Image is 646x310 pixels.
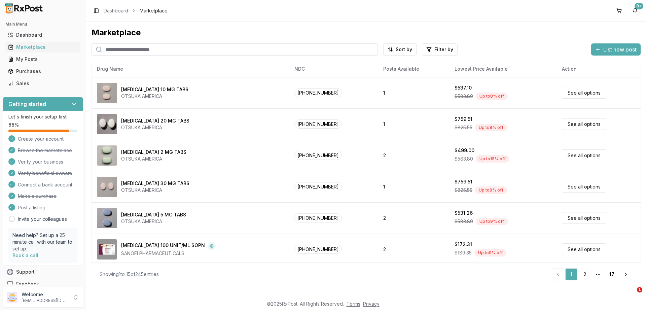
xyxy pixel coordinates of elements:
[5,53,80,65] a: My Posts
[18,170,72,177] span: Verify beneficial owners
[97,208,117,228] img: Abilify 5 MG TABS
[18,204,45,211] span: Post a listing
[18,193,57,200] span: Make a purchase
[289,61,378,77] th: NDC
[455,124,472,131] span: $825.55
[378,171,449,202] td: 1
[455,116,472,123] div: $759.51
[565,268,577,280] a: 1
[455,249,472,256] span: $189.35
[455,93,473,100] span: $583.80
[97,177,117,197] img: Abilify 30 MG TABS
[637,287,642,292] span: 1
[5,65,80,77] a: Purchases
[5,41,80,53] a: Marketplace
[455,147,474,154] div: $499.00
[18,159,63,165] span: Verify your business
[8,80,78,87] div: Sales
[378,77,449,108] td: 1
[22,298,68,303] p: [EMAIL_ADDRESS][DOMAIN_NAME]
[591,47,641,54] a: List new post
[104,7,128,14] a: Dashboard
[455,156,473,162] span: $583.80
[606,268,618,280] a: 17
[294,119,342,129] span: [PHONE_NUMBER]
[294,245,342,254] span: [PHONE_NUMBER]
[7,292,17,303] img: User avatar
[455,218,473,225] span: $583.80
[8,44,78,50] div: Marketplace
[121,218,186,225] div: OTSUKA AMERICA
[8,68,78,75] div: Purchases
[121,117,189,124] div: [MEDICAL_DATA] 20 MG TABS
[8,122,19,128] span: 88 %
[121,242,205,250] div: [MEDICAL_DATA] 100 UNIT/ML SOPN
[562,149,606,161] a: See all options
[121,93,188,100] div: OTSUKA AMERICA
[476,155,509,163] div: Up to 15 % off
[562,212,606,224] a: See all options
[12,252,38,258] a: Book a call
[294,213,342,222] span: [PHONE_NUMBER]
[18,136,64,142] span: Create your account
[97,239,117,260] img: Admelog SoloStar 100 UNIT/ML SOPN
[3,30,83,40] button: Dashboard
[3,278,83,290] button: Feedback
[16,281,39,287] span: Feedback
[557,61,641,77] th: Action
[121,124,189,131] div: OTSUKA AMERICA
[449,61,557,77] th: Lowest Price Available
[3,78,83,89] button: Sales
[97,114,117,134] img: Abilify 20 MG TABS
[455,241,472,248] div: $172.31
[100,271,159,278] div: Showing 1 to 15 of 245 entries
[552,268,633,280] nav: pagination
[121,86,188,93] div: [MEDICAL_DATA] 10 MG TABS
[18,216,67,222] a: Invite your colleagues
[562,118,606,130] a: See all options
[12,232,73,252] p: Need help? Set up a 25 minute call with our team to set up.
[623,287,639,303] iframe: Intercom live chat
[396,46,412,53] span: Sort by
[294,88,342,97] span: [PHONE_NUMBER]
[562,87,606,99] a: See all options
[294,182,342,191] span: [PHONE_NUMBER]
[378,108,449,140] td: 1
[8,32,78,38] div: Dashboard
[378,61,449,77] th: Posts Available
[3,266,83,278] button: Support
[97,145,117,166] img: Abilify 2 MG TABS
[5,22,80,27] h2: Main Menu
[579,268,591,280] a: 2
[92,61,289,77] th: Drug Name
[455,187,472,194] span: $825.55
[474,249,506,256] div: Up to 9 % off
[363,301,380,307] a: Privacy
[475,124,507,131] div: Up to 8 % off
[22,291,68,298] p: Welcome
[383,43,417,56] button: Sort by
[121,211,186,218] div: [MEDICAL_DATA] 5 MG TABS
[5,77,80,90] a: Sales
[8,100,46,108] h3: Getting started
[8,56,78,63] div: My Posts
[630,5,641,16] button: 9+
[18,181,72,188] span: Connect a bank account
[121,250,216,257] div: SANOFI PHARMACEUTICALS
[635,3,643,9] div: 9+
[562,243,606,255] a: See all options
[294,151,342,160] span: [PHONE_NUMBER]
[121,149,186,156] div: [MEDICAL_DATA] 2 MG TABS
[378,202,449,234] td: 2
[475,186,507,194] div: Up to 8 % off
[3,42,83,53] button: Marketplace
[455,210,473,216] div: $531.26
[378,234,449,265] td: 2
[5,29,80,41] a: Dashboard
[3,54,83,65] button: My Posts
[455,178,472,185] div: $759.51
[347,301,360,307] a: Terms
[476,93,508,100] div: Up to 8 % off
[603,45,637,54] span: List new post
[591,43,641,56] button: List new post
